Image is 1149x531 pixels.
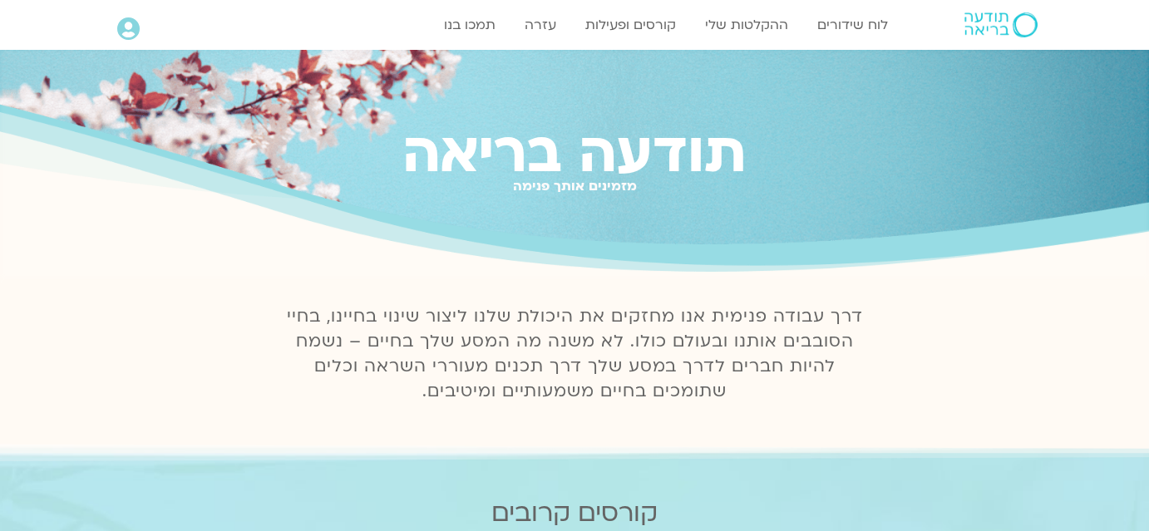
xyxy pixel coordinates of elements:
a: לוח שידורים [809,9,896,41]
img: תודעה בריאה [964,12,1038,37]
h2: קורסים קרובים [57,499,1092,528]
p: דרך עבודה פנימית אנו מחזקים את היכולת שלנו ליצור שינוי בחיינו, בחיי הסובבים אותנו ובעולם כולו. לא... [277,304,872,404]
a: עזרה [516,9,565,41]
a: ההקלטות שלי [697,9,796,41]
a: קורסים ופעילות [577,9,684,41]
a: תמכו בנו [436,9,504,41]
